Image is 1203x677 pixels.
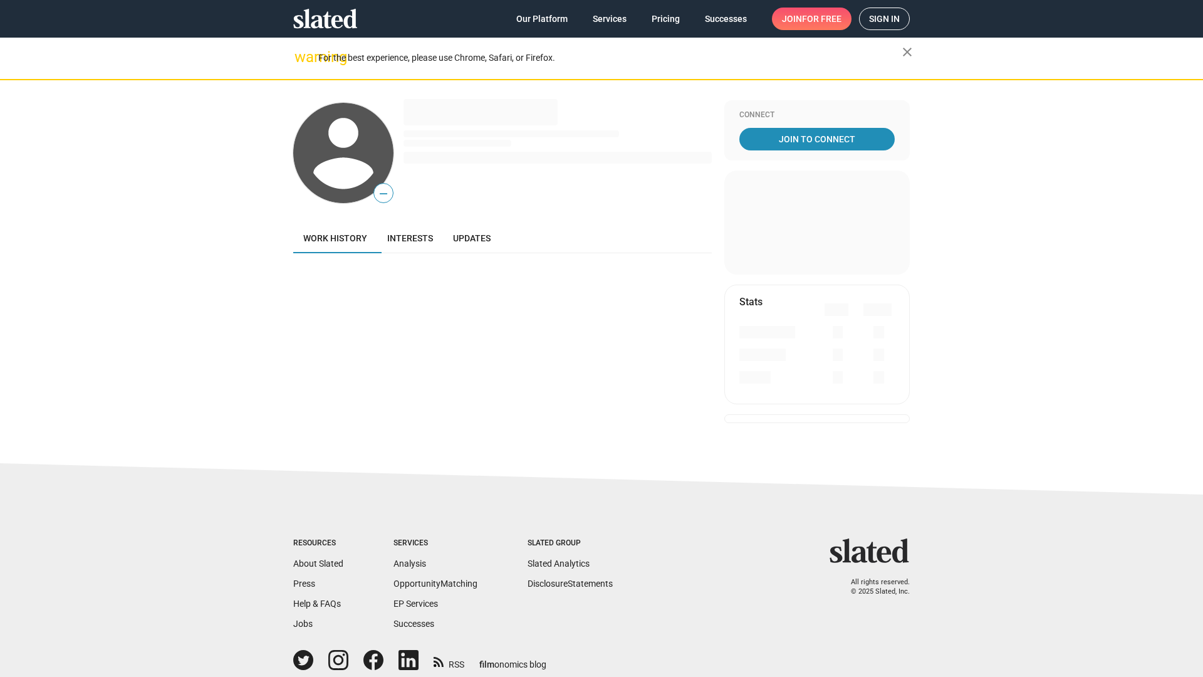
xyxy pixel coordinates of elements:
a: DisclosureStatements [528,579,613,589]
a: OpportunityMatching [393,579,477,589]
span: Pricing [652,8,680,30]
a: Slated Analytics [528,559,590,569]
span: Services [593,8,627,30]
a: Press [293,579,315,589]
mat-icon: close [900,45,915,60]
a: Services [583,8,637,30]
a: Interests [377,223,443,253]
a: RSS [434,651,464,671]
a: filmonomics blog [479,649,546,671]
mat-icon: warning [294,50,310,65]
p: All rights reserved. © 2025 Slated, Inc. [838,578,910,596]
a: Analysis [393,559,426,569]
span: Interests [387,233,433,243]
a: Joinfor free [772,8,851,30]
div: For the best experience, please use Chrome, Safari, or Firefox. [318,50,902,66]
span: Successes [705,8,747,30]
span: Updates [453,233,491,243]
a: Updates [443,223,501,253]
a: Successes [695,8,757,30]
a: Work history [293,223,377,253]
span: film [479,659,494,669]
a: Successes [393,619,434,629]
a: Help & FAQs [293,599,341,609]
a: EP Services [393,599,438,609]
div: Connect [739,110,895,120]
div: Slated Group [528,538,613,548]
a: Pricing [642,8,690,30]
a: Jobs [293,619,313,629]
div: Resources [293,538,343,548]
a: Sign in [859,8,910,30]
span: Sign in [869,8,900,29]
a: About Slated [293,559,343,569]
mat-card-title: Stats [739,295,763,308]
a: Join To Connect [739,128,895,150]
span: Our Platform [516,8,568,30]
span: Join To Connect [742,128,892,150]
span: Join [782,8,841,30]
div: Services [393,538,477,548]
span: Work history [303,233,367,243]
span: for free [802,8,841,30]
a: Our Platform [506,8,578,30]
span: — [374,186,393,202]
